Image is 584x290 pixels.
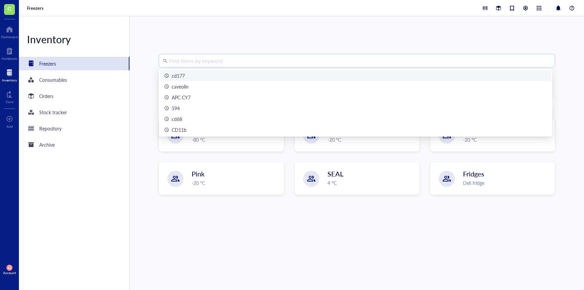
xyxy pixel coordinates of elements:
[192,136,279,143] div: -80 °C
[19,89,129,103] a: Orders
[39,125,62,132] div: Repository
[39,60,56,67] div: Freezers
[8,266,11,270] span: SS
[192,169,204,178] span: Pink
[39,108,67,116] div: Stock tracker
[39,76,67,83] div: Consumables
[327,179,415,187] div: 4 °C
[27,5,45,11] a: Freezers
[172,72,185,79] div: cd177
[172,104,180,112] div: 594
[3,271,16,275] div: Account
[2,46,17,61] a: Notebook
[327,136,415,143] div: -20 °C
[463,136,551,143] div: -20 °C
[172,115,182,123] div: cd68
[6,100,13,104] div: Core
[19,73,129,87] a: Consumables
[6,124,13,128] div: Add
[172,94,191,101] div: APC CY7
[19,32,129,46] div: Inventory
[39,141,55,148] div: Archive
[2,67,17,82] a: Inventory
[2,56,17,61] div: Notebook
[19,138,129,151] a: Archive
[1,24,18,39] a: Dashboard
[7,4,11,13] span: G
[172,83,189,90] div: caveolin
[172,126,187,134] div: CD11b
[19,105,129,119] a: Stock tracker
[327,169,343,178] span: SEAL
[2,78,17,82] div: Inventory
[463,169,484,178] span: Fridges
[192,179,279,187] div: -20 °C
[6,89,13,104] a: Core
[19,122,129,135] a: Repository
[1,35,18,39] div: Dashboard
[463,179,551,187] div: Deli fridge
[39,92,53,100] div: Orders
[19,57,129,70] a: Freezers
